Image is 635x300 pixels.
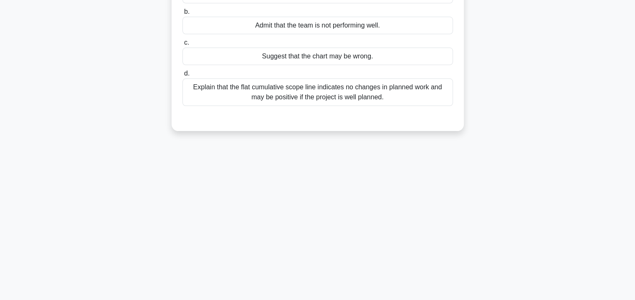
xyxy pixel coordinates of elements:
span: c. [184,39,189,46]
div: Explain that the flat cumulative scope line indicates no changes in planned work and may be posit... [182,78,453,106]
div: Suggest that the chart may be wrong. [182,48,453,65]
div: Admit that the team is not performing well. [182,17,453,34]
span: b. [184,8,190,15]
span: d. [184,70,190,77]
